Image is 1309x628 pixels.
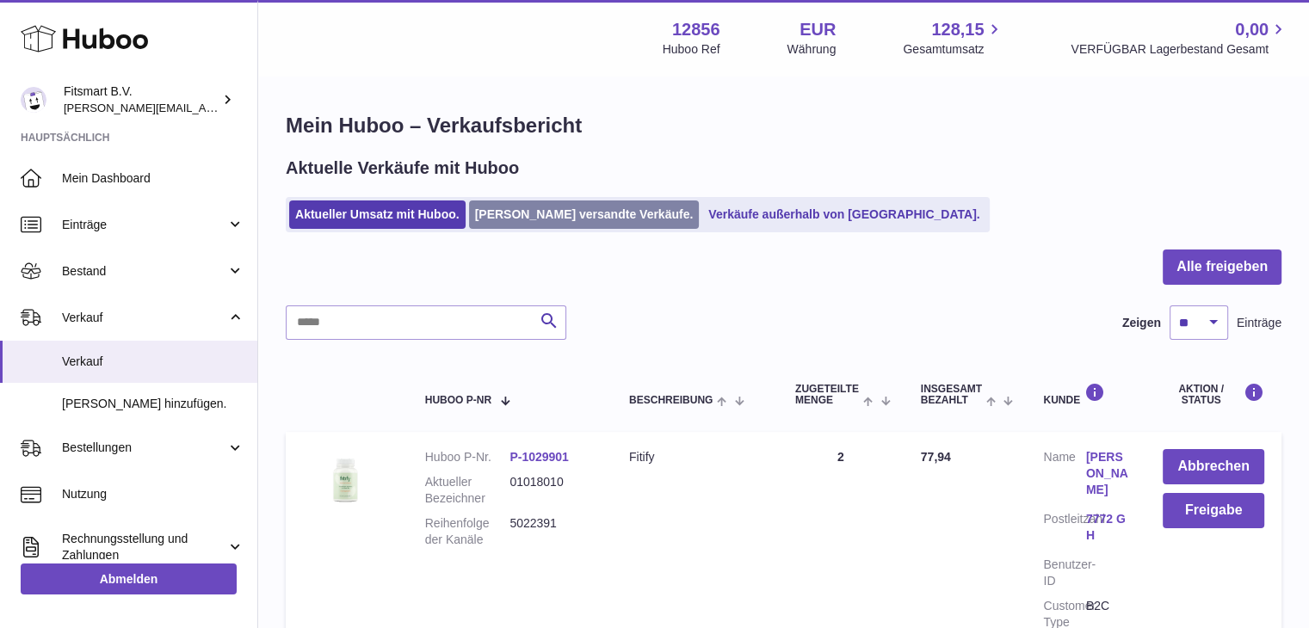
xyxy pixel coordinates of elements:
[425,474,510,507] dt: Aktueller Bezeichner
[62,170,244,187] span: Mein Dashboard
[62,440,226,456] span: Bestellungen
[629,449,761,465] div: Fitify
[289,200,466,229] a: Aktueller Umsatz mit Huboo.
[509,515,595,548] dd: 5022391
[800,18,836,41] strong: EUR
[1071,41,1288,58] span: VERFÜGBAR Lagerbestand Gesamt
[1163,493,1264,528] button: Freigabe
[795,384,859,406] span: ZUGETEILTE Menge
[286,112,1281,139] h1: Mein Huboo – Verkaufsbericht
[425,515,510,548] dt: Reihenfolge der Kanäle
[64,83,219,116] div: Fitsmart B.V.
[1043,449,1085,502] dt: Name
[1086,511,1128,544] a: 7772 GH
[663,41,720,58] div: Huboo Ref
[1163,249,1281,285] button: Alle freigeben
[21,87,46,113] img: jonathan@leaderoo.com
[903,18,1003,58] a: 128,15 Gesamtumsatz
[1163,449,1264,484] button: Abbrechen
[62,486,244,502] span: Nutzung
[62,217,226,233] span: Einträge
[62,396,244,412] span: [PERSON_NAME] hinzufügen.
[509,450,569,464] a: P-1029901
[1043,511,1085,548] dt: Postleitzahl
[921,450,951,464] span: 77,94
[1237,315,1281,331] span: Einträge
[286,157,519,180] h2: Aktuelle Verkäufe mit Huboo
[62,531,226,563] span: Rechnungsstellung und Zahlungen
[1071,18,1288,58] a: 0,00 VERFÜGBAR Lagerbestand Gesamt
[629,395,713,406] span: Beschreibung
[64,101,345,114] span: [PERSON_NAME][EMAIL_ADDRESS][DOMAIN_NAME]
[1086,449,1128,498] a: [PERSON_NAME]
[702,200,985,229] a: Verkäufe außerhalb von [GEOGRAPHIC_DATA].
[1043,557,1085,589] dt: Benutzer-ID
[21,563,237,594] a: Abmelden
[509,474,595,507] dd: 01018010
[672,18,720,41] strong: 12856
[787,41,837,58] div: Währung
[1235,18,1269,41] span: 0,00
[62,354,244,370] span: Verkauf
[62,263,226,280] span: Bestand
[1163,383,1264,406] div: Aktion / Status
[469,200,700,229] a: [PERSON_NAME] versandte Verkäufe.
[903,41,1003,58] span: Gesamtumsatz
[425,395,491,406] span: Huboo P-Nr
[921,384,982,406] span: Insgesamt bezahlt
[1122,315,1161,331] label: Zeigen
[62,310,226,326] span: Verkauf
[1043,383,1128,406] div: Kunde
[303,449,389,510] img: 128561739542540.png
[931,18,984,41] span: 128,15
[425,449,510,465] dt: Huboo P-Nr.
